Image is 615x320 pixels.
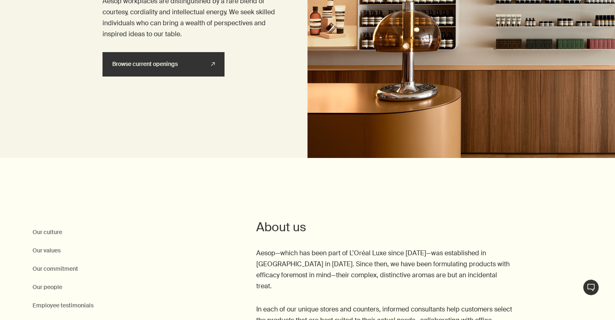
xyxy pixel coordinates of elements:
[33,282,62,292] a: Our people
[33,264,78,274] a: Our commitment
[256,248,512,292] p: Aesop—which has been part of L’Oréal Luxe since [DATE]—was established in [GEOGRAPHIC_DATA] in [D...
[256,219,512,235] h2: About us
[583,279,599,296] button: Chat en direct
[33,300,94,311] a: Employee testimonials
[102,52,225,77] a: Browse current openings
[33,245,61,256] a: Our values
[33,227,62,237] a: Our culture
